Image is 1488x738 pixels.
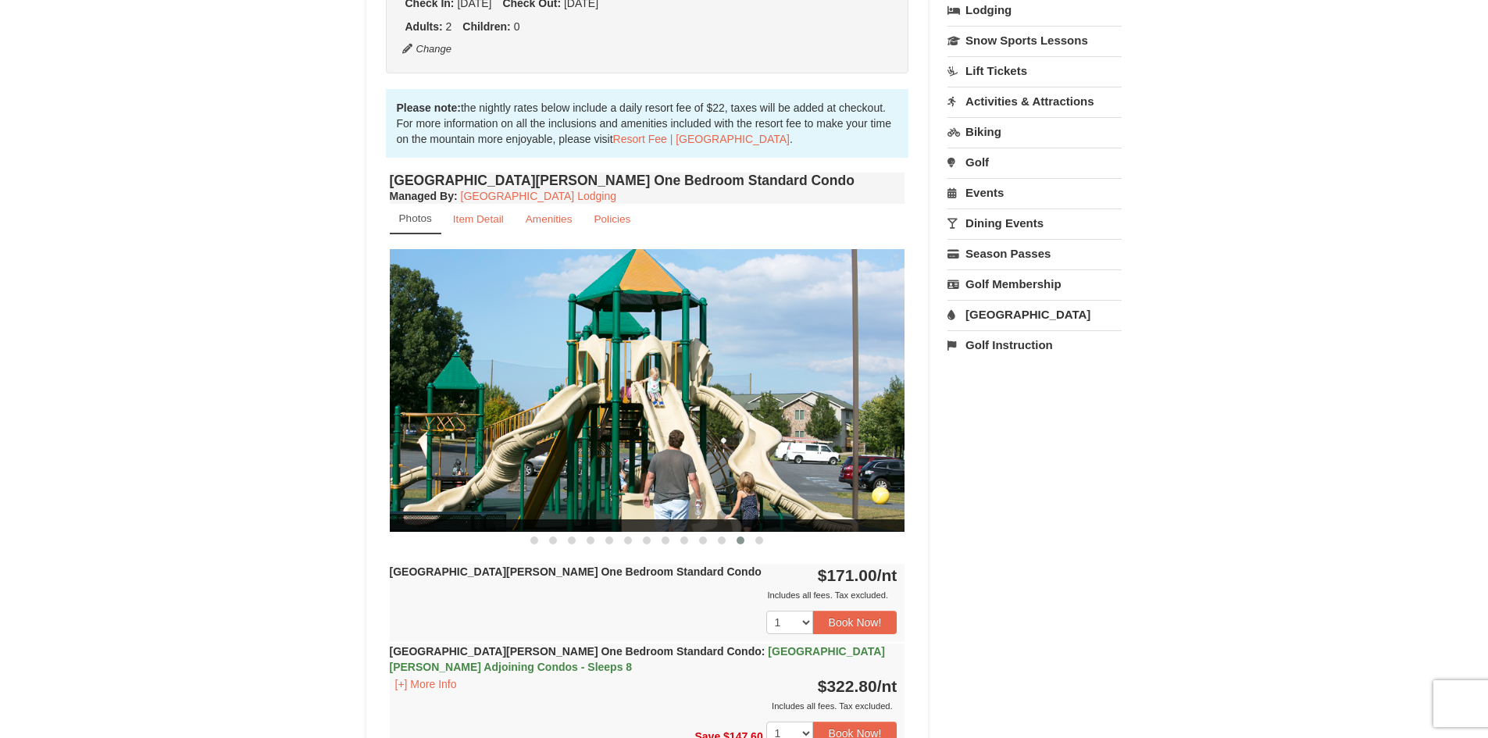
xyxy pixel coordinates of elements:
strong: Children: [462,20,510,33]
span: 0 [514,20,520,33]
a: Golf Membership [947,269,1122,298]
div: the nightly rates below include a daily resort fee of $22, taxes will be added at checkout. For m... [386,89,909,158]
div: Includes all fees. Tax excluded. [390,587,897,603]
a: Item Detail [443,204,514,234]
a: Photos [390,204,441,234]
a: Amenities [516,204,583,234]
a: Events [947,178,1122,207]
img: 18876286-200-ec6ecd67.jpg [390,249,905,531]
button: Book Now! [813,611,897,634]
a: Golf Instruction [947,330,1122,359]
small: Photos [399,212,432,224]
a: [GEOGRAPHIC_DATA] [947,300,1122,329]
a: Lift Tickets [947,56,1122,85]
strong: Adults: [405,20,443,33]
span: /nt [877,566,897,584]
strong: [GEOGRAPHIC_DATA][PERSON_NAME] One Bedroom Standard Condo [390,565,762,578]
strong: : [390,190,458,202]
small: Amenities [526,213,573,225]
a: Biking [947,117,1122,146]
span: /nt [877,677,897,695]
button: [+] More Info [390,676,462,693]
span: $322.80 [818,677,877,695]
strong: Please note: [397,102,461,114]
small: Policies [594,213,630,225]
span: 2 [446,20,452,33]
a: Snow Sports Lessons [947,26,1122,55]
h4: [GEOGRAPHIC_DATA][PERSON_NAME] One Bedroom Standard Condo [390,173,905,188]
span: : [762,645,765,658]
button: Change [401,41,453,58]
a: [GEOGRAPHIC_DATA] Lodging [461,190,616,202]
a: Season Passes [947,239,1122,268]
a: Policies [583,204,641,234]
a: Activities & Attractions [947,87,1122,116]
strong: [GEOGRAPHIC_DATA][PERSON_NAME] One Bedroom Standard Condo [390,645,885,673]
a: Dining Events [947,209,1122,237]
small: Item Detail [453,213,504,225]
a: Golf [947,148,1122,176]
a: Resort Fee | [GEOGRAPHIC_DATA] [613,133,790,145]
span: Managed By [390,190,454,202]
div: Includes all fees. Tax excluded. [390,698,897,714]
strong: $171.00 [818,566,897,584]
